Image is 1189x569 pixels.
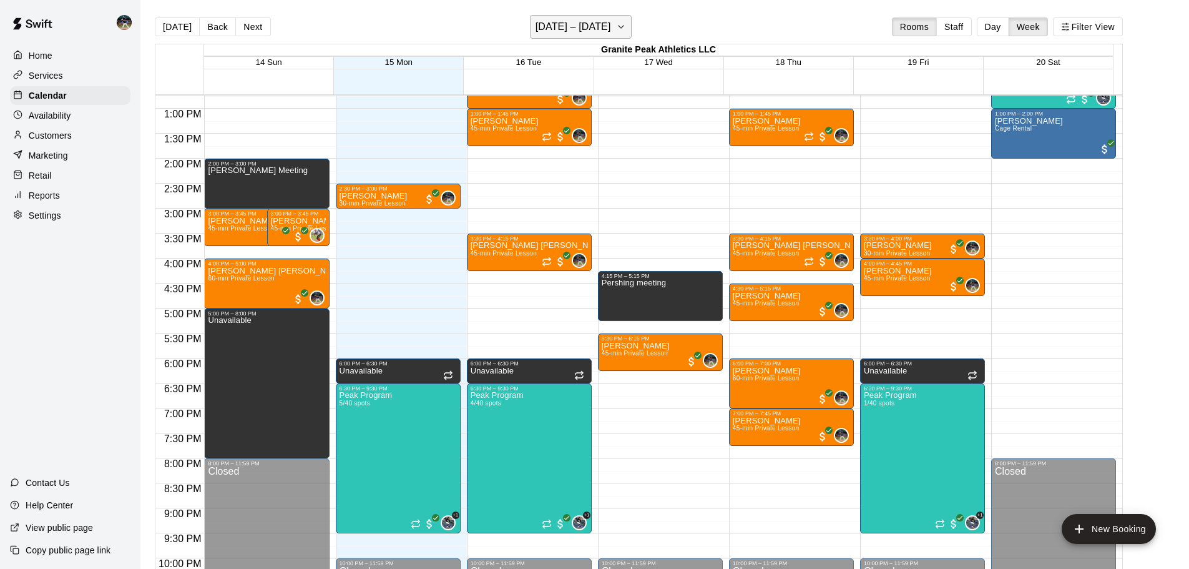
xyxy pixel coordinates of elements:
[572,515,587,530] div: Cy Miller
[834,253,849,268] div: Nolan Gilbert
[1079,93,1091,106] span: All customers have paid
[970,240,980,255] span: Nolan Gilbert
[965,240,980,255] div: Nolan Gilbert
[29,189,60,202] p: Reports
[161,334,205,344] span: 5:30 PM
[117,15,132,30] img: Nolan Gilbert
[995,125,1032,132] span: Cage Rental
[935,519,945,529] span: Recurring event
[471,560,588,567] div: 10:00 PM – 11:59 PM
[442,192,454,204] img: Nolan Gilbert
[423,193,436,205] span: All customers have paid
[208,460,325,467] div: 8:00 PM – 11:59 PM
[423,518,436,530] span: All customers have paid
[385,57,413,67] button: 15 Mon
[816,430,829,443] span: All customers have paid
[733,125,800,132] span: 45-min Private Lesson
[864,385,981,392] div: 6:30 PM – 9:30 PM
[161,508,205,519] span: 9:00 PM
[572,253,587,268] div: Nolan Gilbert
[573,517,585,529] img: Cy Miller
[1036,57,1060,67] span: 20 Sat
[161,184,205,194] span: 2:30 PM
[834,128,849,143] div: Nolan Gilbert
[292,230,305,243] span: All customers have paid
[446,515,456,530] span: Cy Miller & 1 other
[208,310,325,317] div: 5:00 PM – 8:00 PM
[834,428,849,443] div: Nolan Gilbert
[311,229,323,242] img: Casey Peck
[1066,94,1076,104] span: Recurring event
[155,17,200,36] button: [DATE]
[598,271,723,321] div: 4:15 PM – 5:15 PM: Pershing meeting
[471,111,588,117] div: 1:00 PM – 1:45 PM
[10,66,130,85] a: Services
[208,210,306,217] div: 3:00 PM – 3:45 PM
[816,131,829,143] span: All customers have paid
[161,234,205,244] span: 3:30 PM
[995,460,1112,467] div: 8:00 PM – 11:59 PM
[577,91,587,106] span: Nolan Gilbert
[839,253,849,268] span: Nolan Gilbert
[733,410,850,417] div: 7:00 PM – 7:45 PM
[10,126,130,145] div: Customers
[542,519,552,529] span: Recurring event
[204,259,329,309] div: 4:00 PM – 5:00 PM: Decker Jones
[467,383,592,533] div: 6:30 PM – 9:30 PM: Peak Program
[733,360,850,367] div: 6:00 PM – 7:00 PM
[860,383,985,533] div: 6:30 PM – 9:30 PM: Peak Program
[970,515,980,530] span: Cy Miller & 1 other
[573,92,585,104] img: Nolan Gilbert
[471,250,537,257] span: 45-min Private Lesson
[991,109,1116,159] div: 1:00 PM – 2:00 PM: Andrew Pitsch
[644,57,673,67] button: 17 Wed
[816,393,829,405] span: All customers have paid
[602,273,719,279] div: 4:15 PM – 5:15 PM
[733,300,800,307] span: 45-min Private Lesson
[554,131,567,143] span: All customers have paid
[29,49,52,62] p: Home
[864,360,981,367] div: 6:00 PM – 6:30 PM
[816,305,829,318] span: All customers have paid
[516,57,542,67] span: 16 Tue
[936,17,972,36] button: Staff
[204,309,329,458] div: 5:00 PM – 8:00 PM: Unavailable
[10,106,130,125] a: Availability
[577,515,587,530] span: Cy Miller & 1 other
[10,206,130,225] a: Settings
[977,17,1009,36] button: Day
[340,186,457,192] div: 2:30 PM – 3:00 PM
[839,128,849,143] span: Nolan Gilbert
[161,259,205,269] span: 4:00 PM
[336,359,461,383] div: 6:00 PM – 6:30 PM: Unavailable
[208,275,275,282] span: 60-min Private Lesson
[542,257,552,267] span: Recurring event
[10,166,130,185] a: Retail
[966,242,979,254] img: Nolan Gilbert
[161,458,205,469] span: 8:00 PM
[835,392,848,404] img: Nolan Gilbert
[733,375,800,382] span: 60-min Private Lesson
[271,210,326,217] div: 3:00 PM – 3:45 PM
[577,253,587,268] span: Nolan Gilbert
[703,353,718,368] div: Nolan Gilbert
[839,428,849,443] span: Nolan Gilbert
[804,257,814,267] span: Recurring event
[1097,92,1110,104] img: Cy Miller
[161,209,205,219] span: 3:00 PM
[685,355,698,368] span: All customers have paid
[256,57,282,67] span: 14 Sun
[446,190,456,205] span: Nolan Gilbert
[208,225,275,232] span: 45-min Private Lesson
[729,359,854,408] div: 6:00 PM – 7:00 PM: John Hoofman
[729,284,854,321] div: 4:30 PM – 5:15 PM: Reddek Richardson
[733,425,800,432] span: 45-min Private Lesson
[340,385,457,392] div: 6:30 PM – 9:30 PM
[704,354,717,367] img: Nolan Gilbert
[29,69,63,82] p: Services
[273,230,286,243] span: All customers have paid
[554,93,567,106] span: All customers have paid
[441,190,456,205] div: Nolan Gilbert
